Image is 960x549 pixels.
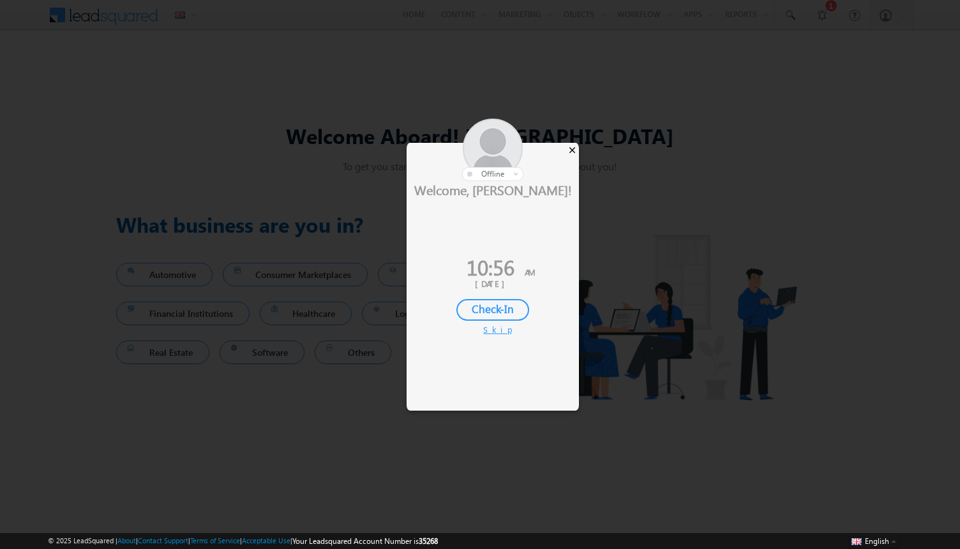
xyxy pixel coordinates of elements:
span: Your Leadsquared Account Number is [292,536,438,546]
div: Skip [483,324,502,335]
span: offline [481,169,504,179]
a: Contact Support [138,536,188,545]
span: 10:56 [467,253,514,281]
button: English [848,533,899,548]
div: × [566,143,579,157]
span: English [865,536,889,546]
div: Welcome, [PERSON_NAME]! [407,181,579,198]
a: About [117,536,136,545]
div: [DATE] [416,278,569,289]
span: © 2025 LeadSquared | | | | | [48,535,438,547]
span: 35268 [419,536,438,546]
a: Terms of Service [190,536,240,545]
a: Acceptable Use [242,536,290,545]
div: Check-In [456,299,529,321]
span: AM [525,267,535,277]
